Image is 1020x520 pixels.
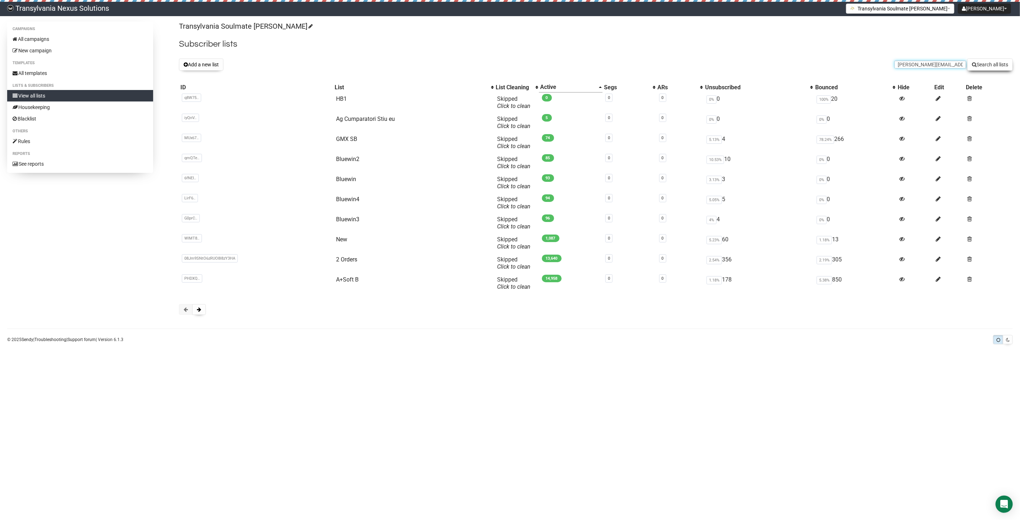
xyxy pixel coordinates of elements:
[704,253,814,273] td: 356
[497,256,531,270] span: Skipped
[662,95,664,100] a: 0
[22,337,33,342] a: Sendy
[7,59,153,67] li: Templates
[540,84,595,91] div: Active
[539,82,603,93] th: Active: Ascending sort applied, activate to apply a descending sort
[182,94,201,102] span: q8W75..
[542,114,552,122] span: 5
[608,136,610,140] a: 0
[336,196,359,203] a: Bluewin4
[336,95,347,102] a: HB1
[336,136,357,142] a: GMX SB
[814,253,896,273] td: 305
[933,82,964,93] th: Edit: No sort applied, sorting is disabled
[542,194,554,202] span: 94
[7,113,153,124] a: Blacklist
[496,84,532,91] div: List Cleaning
[180,84,332,91] div: ID
[7,158,153,170] a: See reports
[497,95,531,109] span: Skipped
[817,136,834,144] span: 78.24%
[7,136,153,147] a: Rules
[817,256,832,264] span: 2.19%
[662,276,664,281] a: 0
[497,103,531,109] a: Click to clean
[497,183,531,190] a: Click to clean
[662,256,664,261] a: 0
[608,196,610,200] a: 0
[850,5,856,11] img: 1.png
[603,82,656,93] th: Segs: No sort applied, activate to apply an ascending sort
[662,156,664,160] a: 0
[67,337,96,342] a: Support forum
[817,216,827,224] span: 0%
[182,214,200,222] span: G0prC..
[497,176,531,190] span: Skipped
[335,84,487,91] div: List
[182,114,199,122] span: iyQnV..
[814,133,896,153] td: 266
[497,243,531,250] a: Click to clean
[608,236,610,241] a: 0
[707,115,717,124] span: 0%
[815,84,889,91] div: Bounced
[704,273,814,293] td: 178
[336,176,356,183] a: Bluewin
[7,127,153,136] li: Others
[182,134,201,142] span: MUx67..
[707,196,722,204] span: 5.05%
[608,216,610,221] a: 0
[336,156,359,162] a: Bluewin2
[814,233,896,253] td: 13
[608,95,610,100] a: 0
[179,82,333,93] th: ID: No sort applied, sorting is disabled
[935,84,963,91] div: Edit
[336,276,359,283] a: A+Soft B
[497,115,531,129] span: Skipped
[608,176,610,180] a: 0
[336,236,347,243] a: New
[7,336,123,344] p: © 2025 | | | Version 6.1.3
[182,174,199,182] span: 6fNEI..
[662,196,664,200] a: 0
[704,213,814,233] td: 4
[662,216,664,221] a: 0
[817,176,827,184] span: 0%
[336,256,357,263] a: 2 Orders
[817,236,832,244] span: 1.18%
[7,67,153,79] a: All templates
[898,84,931,91] div: Hide
[542,214,554,222] span: 96
[182,194,198,202] span: LirF6..
[542,275,562,282] span: 14,958
[497,143,531,150] a: Click to clean
[707,256,722,264] span: 2.54%
[497,136,531,150] span: Skipped
[7,25,153,33] li: Campaigns
[497,163,531,170] a: Click to clean
[707,236,722,244] span: 5.23%
[662,136,664,140] a: 0
[814,82,896,93] th: Bounced: No sort applied, activate to apply an ascending sort
[704,133,814,153] td: 4
[497,196,531,210] span: Skipped
[7,45,153,56] a: New campaign
[608,115,610,120] a: 0
[817,156,827,164] span: 0%
[707,95,717,104] span: 0%
[542,94,552,101] span: 0
[704,93,814,113] td: 0
[542,154,554,162] span: 85
[497,223,531,230] a: Click to clean
[814,193,896,213] td: 0
[656,82,704,93] th: ARs: No sort applied, activate to apply an ascending sort
[182,234,202,242] span: WlMT8..
[7,5,14,11] img: 586cc6b7d8bc403f0c61b981d947c989
[662,115,664,120] a: 0
[817,95,831,104] span: 100%
[497,156,531,170] span: Skipped
[814,273,896,293] td: 850
[704,82,814,93] th: Unsubscribed: No sort applied, activate to apply an ascending sort
[814,213,896,233] td: 0
[814,93,896,113] td: 20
